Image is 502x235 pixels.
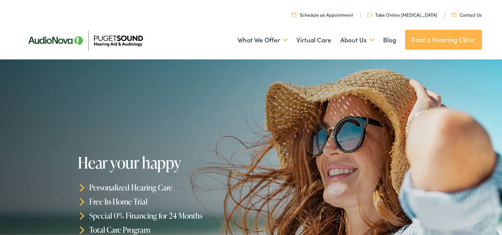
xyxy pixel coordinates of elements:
h1: Hear your happy [78,154,253,171]
a: Virtual Care [297,26,331,54]
a: Take Online [MEDICAL_DATA] [367,12,437,18]
a: Schedule an Appointment [292,12,353,18]
a: Blog [383,26,396,54]
li: Free In-Home Trial [78,195,253,209]
a: About Us [340,26,374,54]
img: utility icon [367,13,372,17]
li: Special 0% Financing for 24 Months [78,209,253,223]
a: Contact Us [451,12,482,18]
img: utility icon [451,13,457,17]
li: Personalized Hearing Care [78,180,253,195]
img: utility icon [292,12,296,17]
a: Find a Hearing Clinic [405,30,482,50]
a: What We Offer [237,26,288,54]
